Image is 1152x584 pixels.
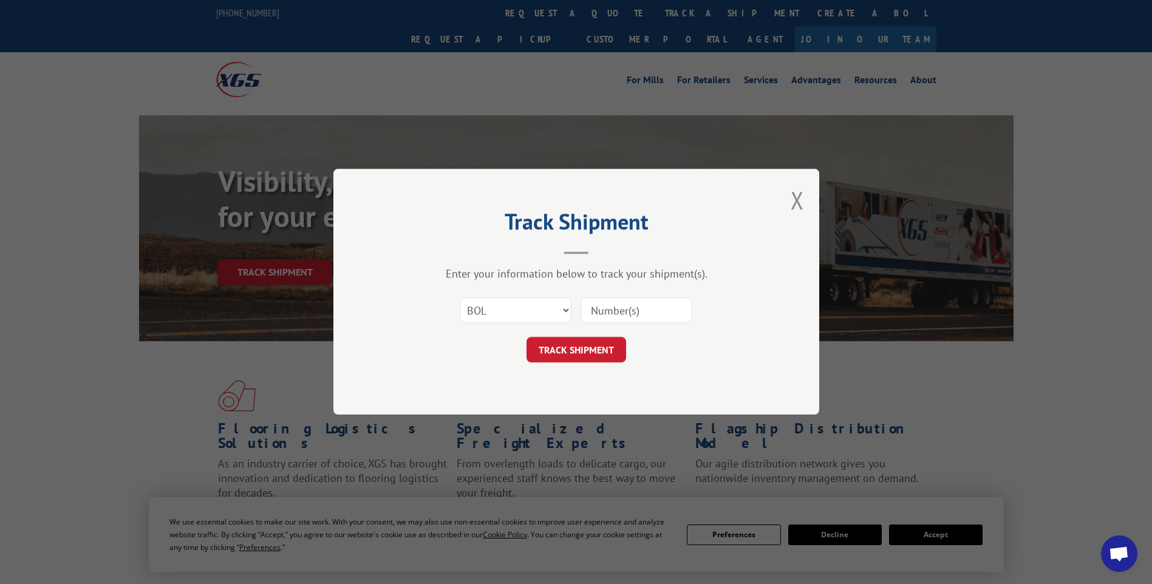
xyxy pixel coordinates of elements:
[791,184,804,216] button: Close modal
[1101,535,1137,572] div: Open chat
[394,213,758,236] h2: Track Shipment
[394,267,758,281] div: Enter your information below to track your shipment(s).
[527,338,626,363] button: TRACK SHIPMENT
[581,298,692,324] input: Number(s)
